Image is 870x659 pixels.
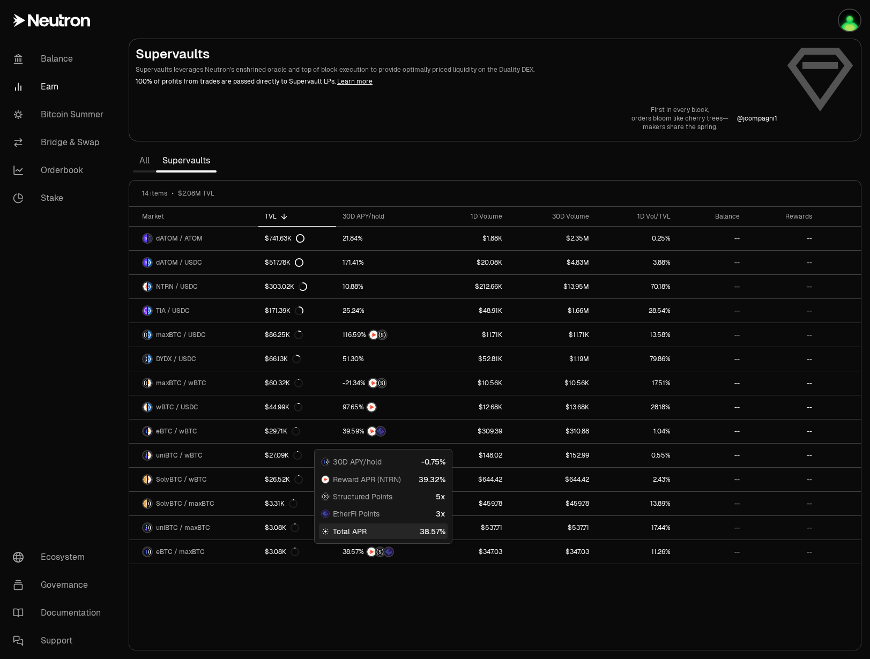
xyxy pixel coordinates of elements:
[129,347,258,371] a: DYDX LogoUSDC LogoDYDX / USDC
[333,508,380,519] span: EtherFi Points
[839,10,860,31] img: deployer
[143,499,147,508] img: SolvBTC Logo
[129,540,258,564] a: eBTC LogomaxBTC LogoeBTC / maxBTC
[746,347,819,371] a: --
[509,323,596,347] a: $11.71K
[677,371,746,395] a: --
[4,543,116,571] a: Ecosystem
[509,347,596,371] a: $1.19M
[322,510,329,518] img: EtherFi Points
[129,444,258,467] a: uniBTC LogowBTC LogouniBTC / wBTC
[677,492,746,515] a: --
[631,123,728,131] p: makers share the spring.
[343,402,423,413] button: NTRN
[4,599,116,627] a: Documentation
[148,282,152,291] img: USDC Logo
[343,546,423,557] button: NTRNStructured PointsEtherFi Points
[746,420,819,443] a: --
[677,420,746,443] a: --
[378,331,386,339] img: Structured Points
[156,234,203,243] span: dATOM / ATOM
[322,476,329,483] img: NTRN
[515,212,589,221] div: 30D Volume
[322,458,325,466] img: eBTC Logo
[129,371,258,395] a: maxBTC LogowBTC LogomaxBTC / wBTC
[4,45,116,73] a: Balance
[384,548,393,556] img: EtherFi Points
[156,379,206,387] span: maxBTC / wBTC
[746,299,819,323] a: --
[596,275,677,298] a: 70.18%
[369,379,377,387] img: NTRN
[677,347,746,371] a: --
[333,491,392,502] span: Structured Points
[746,468,819,491] a: --
[429,516,509,540] a: $537.71
[178,189,214,198] span: $2.08M TVL
[258,516,336,540] a: $3.08K
[429,299,509,323] a: $48.91K
[129,323,258,347] a: maxBTC LogoUSDC LogomaxBTC / USDC
[509,420,596,443] a: $310.88
[148,306,152,315] img: USDC Logo
[148,451,152,460] img: wBTC Logo
[596,371,677,395] a: 17.51%
[4,101,116,129] a: Bitcoin Summer
[596,540,677,564] a: 11.26%
[596,347,677,371] a: 79.86%
[265,258,303,267] div: $517.78K
[429,227,509,250] a: $1.88K
[509,395,596,419] a: $13.68K
[509,492,596,515] a: $459.78
[143,379,147,387] img: maxBTC Logo
[683,212,740,221] div: Balance
[258,347,336,371] a: $66.13K
[737,114,777,123] a: @jcompagni1
[142,189,167,198] span: 14 items
[258,371,336,395] a: $60.32K
[737,114,777,123] p: @ jcompagni1
[596,323,677,347] a: 13.58%
[136,77,777,86] p: 100% of profits from trades are passed directly to Supervault LPs.
[746,540,819,564] a: --
[436,491,445,502] div: 5x
[429,371,509,395] a: $10.56K
[148,234,152,243] img: ATOM Logo
[377,379,386,387] img: Structured Points
[429,420,509,443] a: $309.39
[336,323,429,347] a: NTRNStructured Points
[148,258,152,267] img: USDC Logo
[143,403,147,411] img: wBTC Logo
[509,371,596,395] a: $10.56K
[156,499,214,508] span: SolvBTC / maxBTC
[148,475,152,484] img: wBTC Logo
[4,156,116,184] a: Orderbook
[429,395,509,419] a: $12.68K
[429,444,509,467] a: $148.02
[258,227,336,250] a: $741.63K
[677,227,746,250] a: --
[436,508,445,519] div: 3x
[509,227,596,250] a: $2.35M
[265,379,303,387] div: $60.32K
[143,282,147,291] img: NTRN Logo
[129,468,258,491] a: SolvBTC LogowBTC LogoSolvBTC / wBTC
[343,329,423,340] button: NTRNStructured Points
[129,516,258,540] a: uniBTC LogomaxBTC LogouniBTC / maxBTC
[148,403,152,411] img: USDC Logo
[429,275,509,298] a: $212.66K
[143,331,147,339] img: maxBTC Logo
[4,627,116,655] a: Support
[336,371,429,395] a: NTRNStructured Points
[265,523,299,532] div: $3.08K
[596,444,677,467] a: 0.55%
[746,275,819,298] a: --
[677,468,746,491] a: --
[746,395,819,419] a: --
[142,212,252,221] div: Market
[265,331,303,339] div: $86.25K
[746,516,819,540] a: --
[265,548,299,556] div: $3.08K
[258,299,336,323] a: $171.39K
[746,492,819,515] a: --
